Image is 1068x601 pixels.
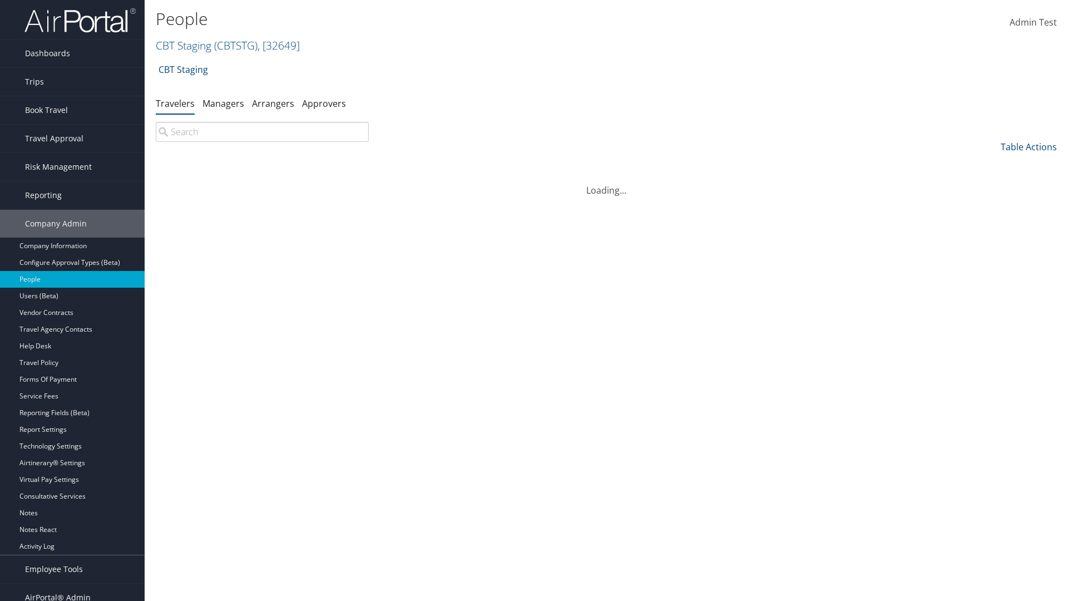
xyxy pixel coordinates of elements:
h1: People [156,7,756,31]
a: CBT Staging [159,58,208,81]
div: Loading... [156,170,1057,197]
span: Risk Management [25,153,92,181]
span: Reporting [25,181,62,209]
a: Managers [202,97,244,110]
a: Admin Test [1010,6,1057,40]
span: Employee Tools [25,555,83,583]
input: Search [156,122,369,142]
span: Trips [25,68,44,96]
img: airportal-logo.png [24,7,136,33]
span: Book Travel [25,96,68,124]
span: Admin Test [1010,16,1057,28]
a: Arrangers [252,97,294,110]
span: Travel Approval [25,125,83,152]
span: ( CBTSTG ) [214,38,258,53]
a: Travelers [156,97,195,110]
a: Approvers [302,97,346,110]
span: Dashboards [25,40,70,67]
a: Table Actions [1001,141,1057,153]
a: CBT Staging [156,38,300,53]
span: Company Admin [25,210,87,238]
span: , [ 32649 ] [258,38,300,53]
